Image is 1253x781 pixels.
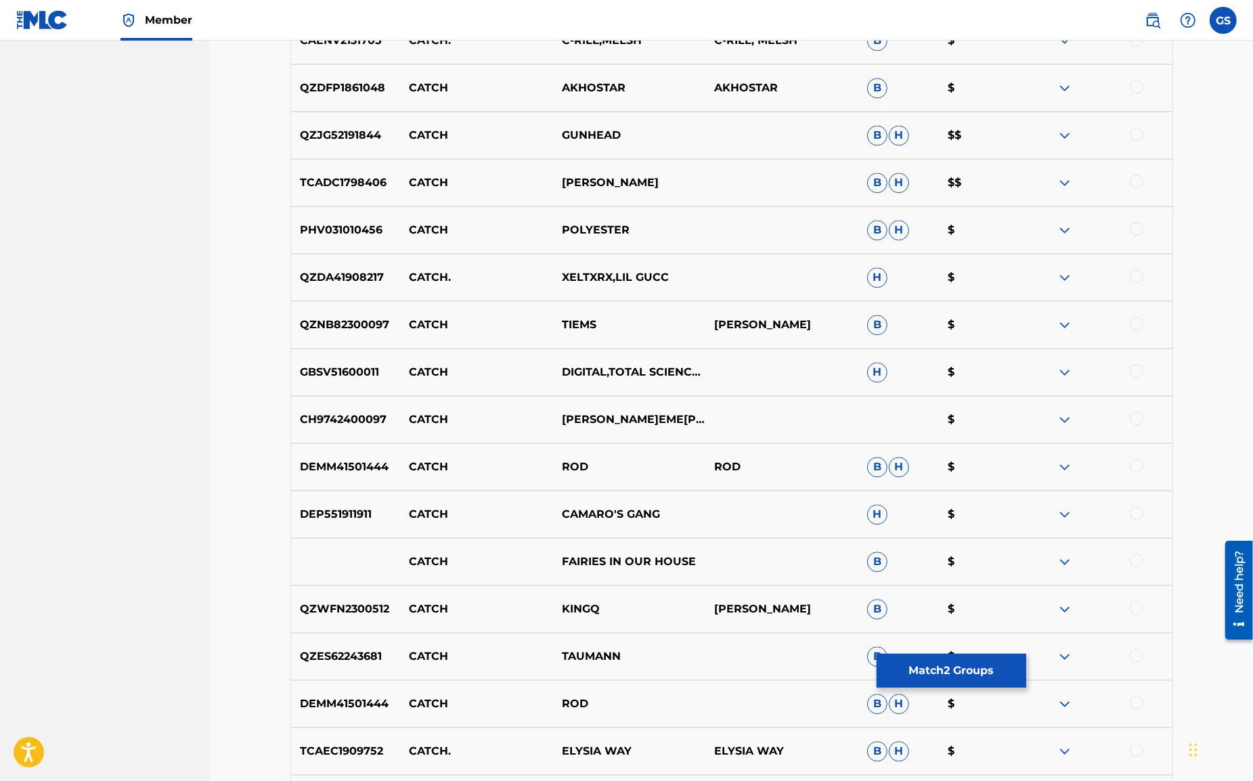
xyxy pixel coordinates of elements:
[291,743,401,759] p: TCAEC1909752
[553,175,705,191] p: [PERSON_NAME]
[553,269,705,286] p: XELTXRX,LIL GUCC
[889,125,909,146] span: H
[1057,459,1073,475] img: expand
[400,317,552,333] p: CATCH
[1185,716,1253,781] iframe: Chat Widget
[939,269,1019,286] p: $
[553,743,705,759] p: ELYSIA WAY
[553,459,705,475] p: ROD
[867,741,887,761] span: B
[867,504,887,525] span: H
[400,696,552,712] p: CATCH
[553,364,705,380] p: DIGITAL,TOTAL SCIENCE,[PERSON_NAME]
[867,457,887,477] span: B
[553,411,705,428] p: [PERSON_NAME]EME[PERSON_NAME]
[1215,535,1253,647] iframe: Resource Center
[553,554,705,570] p: FAIRIES IN OUR HOUSE
[939,317,1019,333] p: $
[400,32,552,49] p: CATCH.
[291,80,401,96] p: QZDFP1861048
[291,175,401,191] p: TCADC1798406
[1057,696,1073,712] img: expand
[291,269,401,286] p: QZDA41908217
[867,552,887,572] span: B
[867,267,887,288] span: H
[553,32,705,49] p: C-RILL,MELSH
[867,599,887,619] span: B
[1174,7,1202,34] div: Help
[400,601,552,617] p: CATCH
[1057,269,1073,286] img: expand
[939,411,1019,428] p: $
[1139,7,1166,34] a: Public Search
[939,80,1019,96] p: $
[939,459,1019,475] p: $
[291,601,401,617] p: QZWFN2300512
[400,554,552,570] p: CATCH
[400,127,552,143] p: CATCH
[400,743,552,759] p: CATCH.
[400,222,552,238] p: CATCH
[291,506,401,522] p: DEP551911911
[867,173,887,193] span: B
[291,32,401,49] p: CAENV2131705
[400,269,552,286] p: CATCH.
[939,506,1019,522] p: $
[889,220,909,240] span: H
[939,601,1019,617] p: $
[553,127,705,143] p: GUNHEAD
[705,32,858,49] p: C-RILL, MELSH
[889,173,909,193] span: H
[553,601,705,617] p: KINGQ
[867,646,887,667] span: B
[120,12,137,28] img: Top Rightsholder
[705,459,858,475] p: ROD
[1057,506,1073,522] img: expand
[553,696,705,712] p: ROD
[889,741,909,761] span: H
[939,175,1019,191] p: $$
[939,32,1019,49] p: $
[867,220,887,240] span: B
[553,506,705,522] p: CAMARO'S GANG
[939,648,1019,665] p: $
[400,80,552,96] p: CATCH
[291,696,401,712] p: DEMM41501444
[939,222,1019,238] p: $
[867,30,887,51] span: B
[705,743,858,759] p: ELYSIA WAY
[1057,317,1073,333] img: expand
[877,654,1026,688] button: Match2 Groups
[145,12,192,28] span: Member
[400,175,552,191] p: CATCH
[400,648,552,665] p: CATCH
[1189,730,1197,770] div: Drag
[291,459,401,475] p: DEMM41501444
[400,411,552,428] p: CATCH
[291,127,401,143] p: QZJG52191844
[1057,32,1073,49] img: expand
[553,648,705,665] p: TAUMANN
[889,694,909,714] span: H
[400,459,552,475] p: CATCH
[1210,7,1237,34] div: User Menu
[1057,222,1073,238] img: expand
[939,127,1019,143] p: $$
[1057,175,1073,191] img: expand
[867,694,887,714] span: B
[553,317,705,333] p: TIEMS
[291,222,401,238] p: PHV031010456
[1057,601,1073,617] img: expand
[291,364,401,380] p: GBSV51600011
[1145,12,1161,28] img: search
[1180,12,1196,28] img: help
[867,362,887,382] span: H
[400,364,552,380] p: CATCH
[291,317,401,333] p: QZNB82300097
[867,315,887,335] span: B
[705,601,858,617] p: [PERSON_NAME]
[939,743,1019,759] p: $
[1057,554,1073,570] img: expand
